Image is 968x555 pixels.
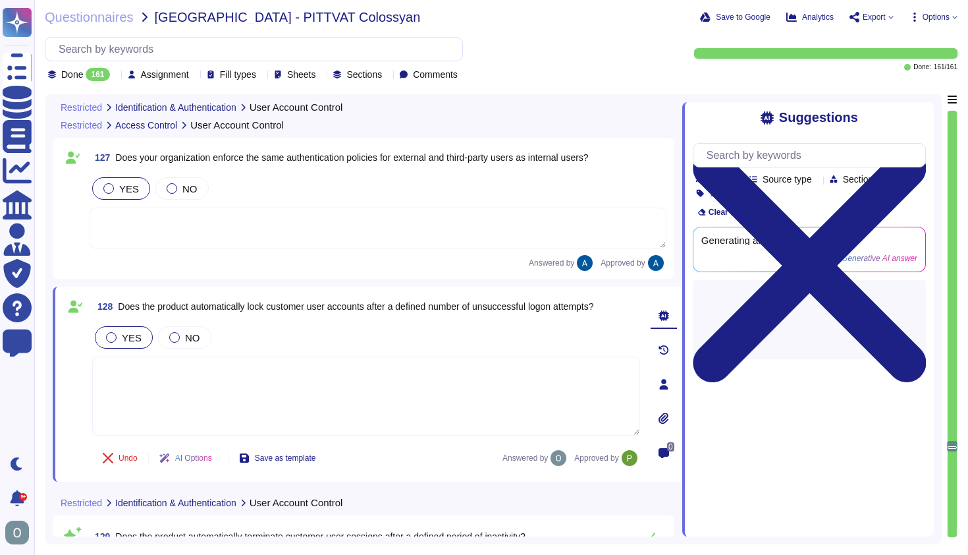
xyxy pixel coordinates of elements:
span: Does the product automatically terminate customer user sessions after a defined period of inactiv... [115,531,525,542]
span: Answered by [529,259,574,267]
span: Options [923,13,950,21]
span: 129 [90,532,110,541]
span: Questionnaires [45,11,134,24]
img: user [577,255,593,271]
img: user [648,255,664,271]
span: 161 / 161 [934,64,957,71]
span: NO [182,183,198,194]
span: Undo [119,454,138,462]
span: 128 [92,302,113,311]
input: Search by keywords [52,38,462,61]
span: YES [119,183,139,194]
button: Save to Google [700,12,770,22]
span: Does your organization enforce the same authentication policies for external and third-party user... [115,152,588,163]
span: Restricted [61,121,102,130]
div: 161 [86,68,109,81]
span: 127 [90,153,110,162]
span: AI Options [175,454,212,462]
img: user [551,450,566,466]
span: Restricted [61,498,102,508]
span: Comments [413,70,458,79]
span: Restricted [61,103,102,112]
span: Identification & Authentication [115,103,236,112]
span: Export [863,13,886,21]
span: User Account Control [250,498,343,508]
span: Sheets [287,70,316,79]
div: 9+ [19,493,27,501]
span: Done [61,70,83,79]
span: Approved by [574,454,618,462]
input: Search by keywords [700,144,925,167]
span: Analytics [802,13,834,21]
span: Approved by [601,259,645,267]
button: Analytics [786,12,834,22]
button: user [3,518,38,547]
span: Assignment [141,70,189,79]
span: Identification & Authentication [115,498,236,508]
span: Does the product automatically lock customer user accounts after a defined number of unsuccessful... [118,301,593,312]
img: user [622,450,637,466]
span: Answered by [502,454,548,462]
button: Undo [92,445,148,471]
span: 0 [667,442,674,452]
button: Save as template [229,445,327,471]
span: Done: [913,64,931,71]
span: Access Control [115,121,177,130]
span: User Account Control [190,120,284,130]
span: [GEOGRAPHIC_DATA] - PITTVAT Colossyan [155,11,421,24]
span: NO [185,332,200,343]
img: user [5,521,29,544]
span: Save to Google [716,13,770,21]
span: User Account Control [250,102,343,112]
span: Fill types [220,70,256,79]
span: Save as template [255,454,316,462]
span: YES [122,332,142,343]
span: Sections [346,70,382,79]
